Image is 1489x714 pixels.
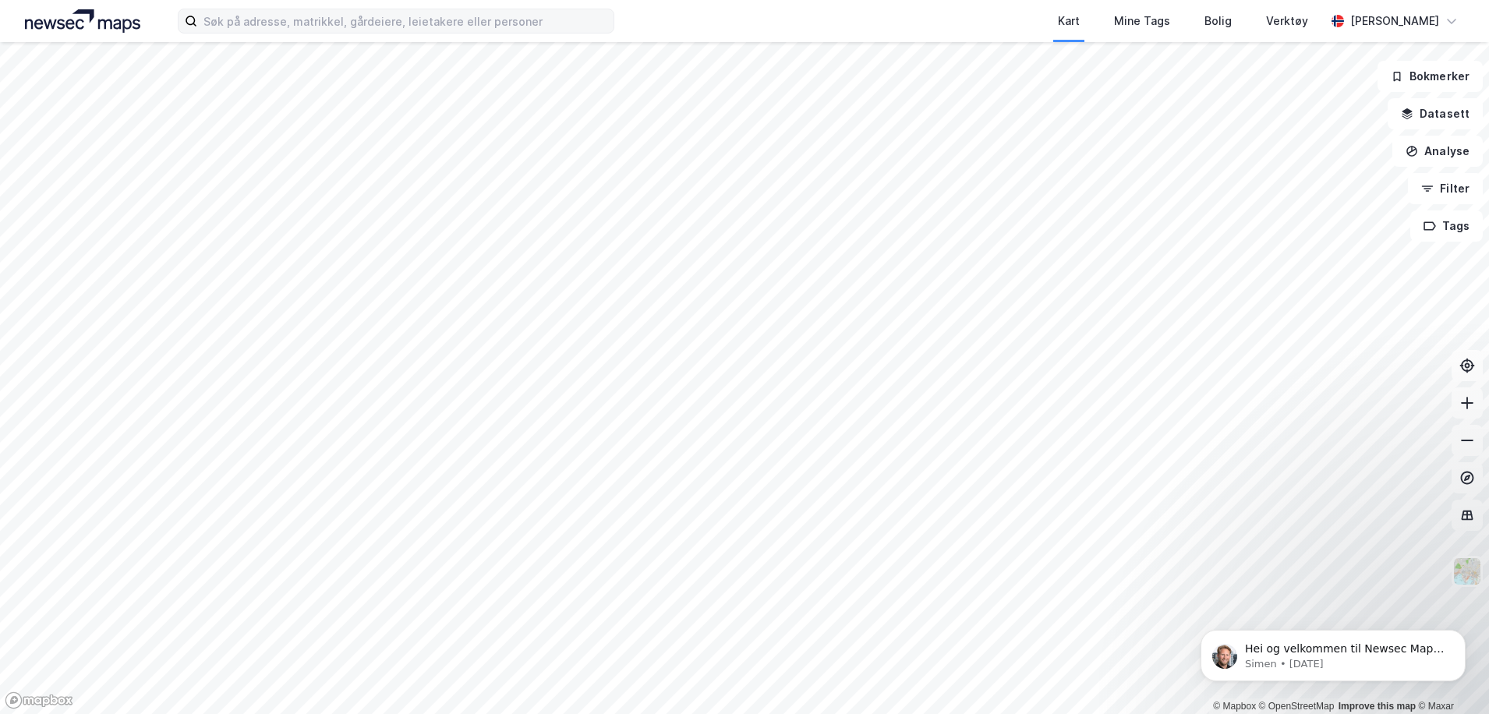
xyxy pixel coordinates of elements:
img: logo.a4113a55bc3d86da70a041830d287a7e.svg [25,9,140,33]
div: Verktøy [1266,12,1308,30]
a: Mapbox [1213,701,1256,712]
a: OpenStreetMap [1259,701,1335,712]
button: Tags [1410,210,1483,242]
button: Datasett [1388,98,1483,129]
img: Z [1452,557,1482,586]
div: Mine Tags [1114,12,1170,30]
input: Søk på adresse, matrikkel, gårdeiere, leietakere eller personer [197,9,614,33]
button: Bokmerker [1378,61,1483,92]
iframe: Intercom notifications message [1177,597,1489,706]
div: [PERSON_NAME] [1350,12,1439,30]
button: Filter [1408,173,1483,204]
button: Analyse [1392,136,1483,167]
a: Improve this map [1339,701,1416,712]
a: Mapbox homepage [5,691,73,709]
div: Bolig [1204,12,1232,30]
div: Kart [1058,12,1080,30]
